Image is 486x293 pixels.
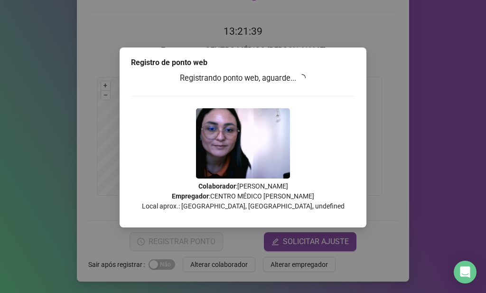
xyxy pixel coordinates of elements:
[454,261,477,284] div: Open Intercom Messenger
[131,57,355,68] div: Registro de ponto web
[196,108,290,179] img: 2Q==
[198,182,236,190] strong: Colaborador
[131,72,355,85] h3: Registrando ponto web, aguarde...
[172,192,209,200] strong: Empregador
[297,72,308,83] span: loading
[131,181,355,211] p: : [PERSON_NAME] : CENTRO MÉDICO [PERSON_NAME] Local aprox.: [GEOGRAPHIC_DATA], [GEOGRAPHIC_DATA],...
